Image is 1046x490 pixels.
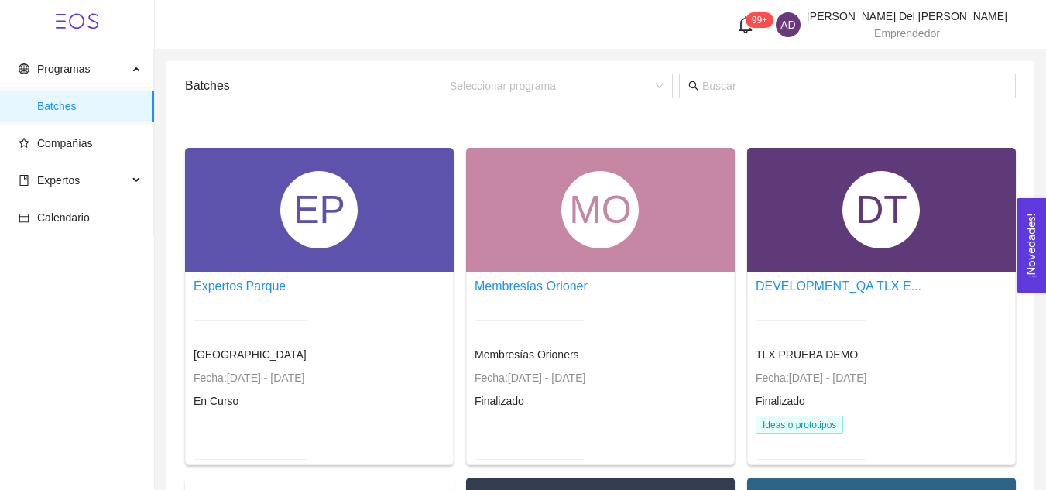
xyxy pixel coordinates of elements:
[194,395,238,407] span: En Curso
[756,372,866,384] span: Fecha: [DATE] - [DATE]
[194,372,304,384] span: Fecha: [DATE] - [DATE]
[737,16,754,33] span: bell
[756,348,858,361] span: TLX PRUEBA DEMO
[37,63,90,75] span: Programas
[702,77,1007,94] input: Buscar
[37,174,80,187] span: Expertos
[194,348,307,361] span: [GEOGRAPHIC_DATA]
[280,171,358,248] div: EP
[19,63,29,74] span: global
[19,175,29,186] span: book
[780,12,795,37] span: AD
[874,27,940,39] span: Emprendedor
[37,91,142,122] span: Batches
[19,212,29,223] span: calendar
[1017,198,1046,293] button: Open Feedback Widget
[19,138,29,149] span: star
[37,211,90,224] span: Calendario
[37,137,93,149] span: Compañías
[807,10,1007,22] span: [PERSON_NAME] Del [PERSON_NAME]
[561,171,639,248] div: MO
[688,81,699,91] span: search
[756,416,843,434] span: Ideas o prototipos
[746,12,773,28] sup: 423
[475,372,585,384] span: Fecha: [DATE] - [DATE]
[842,171,920,248] div: DT
[756,395,805,407] span: Finalizado
[756,279,921,293] a: DEVELOPMENT_QA TLX E...
[475,279,588,293] a: Membresías Orioner
[475,348,579,361] span: Membresías Orioners
[475,395,524,407] span: Finalizado
[194,279,286,293] a: Expertos Parque
[185,63,441,108] div: Batches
